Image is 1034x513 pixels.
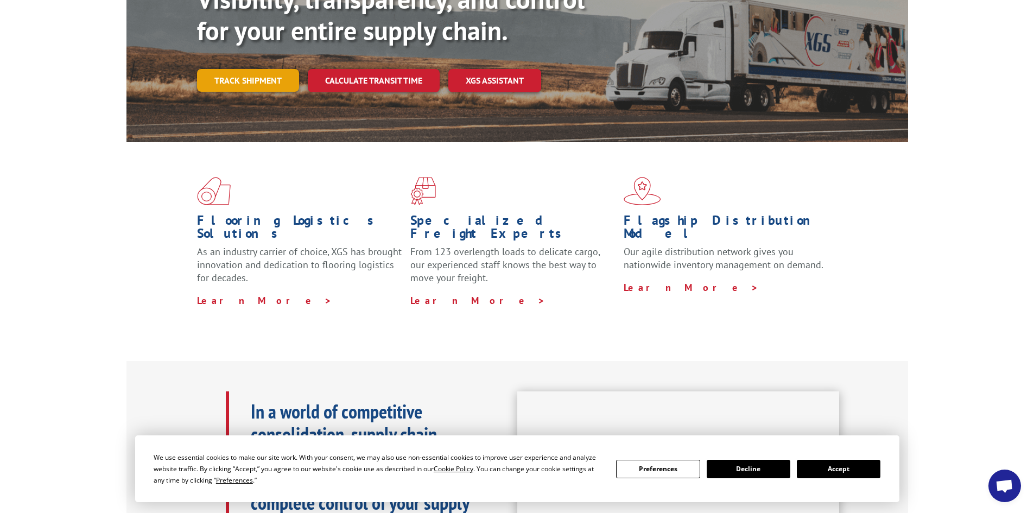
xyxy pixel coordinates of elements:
button: Preferences [616,460,700,478]
img: xgs-icon-total-supply-chain-intelligence-red [197,177,231,205]
div: Open chat [988,470,1021,502]
span: Our agile distribution network gives you nationwide inventory management on demand. [624,245,823,271]
button: Decline [707,460,790,478]
div: We use essential cookies to make our site work. With your consent, we may also use non-essential ... [154,452,603,486]
a: Learn More > [197,294,332,307]
img: xgs-icon-focused-on-flooring-red [410,177,436,205]
h1: Flagship Distribution Model [624,214,829,245]
a: XGS ASSISTANT [448,69,541,92]
img: xgs-icon-flagship-distribution-model-red [624,177,661,205]
div: Cookie Consent Prompt [135,435,899,502]
a: Track shipment [197,69,299,92]
p: From 123 overlength loads to delicate cargo, our experienced staff knows the best way to move you... [410,245,616,294]
h1: Flooring Logistics Solutions [197,214,402,245]
span: Cookie Policy [434,464,473,473]
h1: Specialized Freight Experts [410,214,616,245]
span: Preferences [216,476,253,485]
span: As an industry carrier of choice, XGS has brought innovation and dedication to flooring logistics... [197,245,402,284]
button: Accept [797,460,880,478]
a: Learn More > [410,294,545,307]
a: Learn More > [624,281,759,294]
a: Calculate transit time [308,69,440,92]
